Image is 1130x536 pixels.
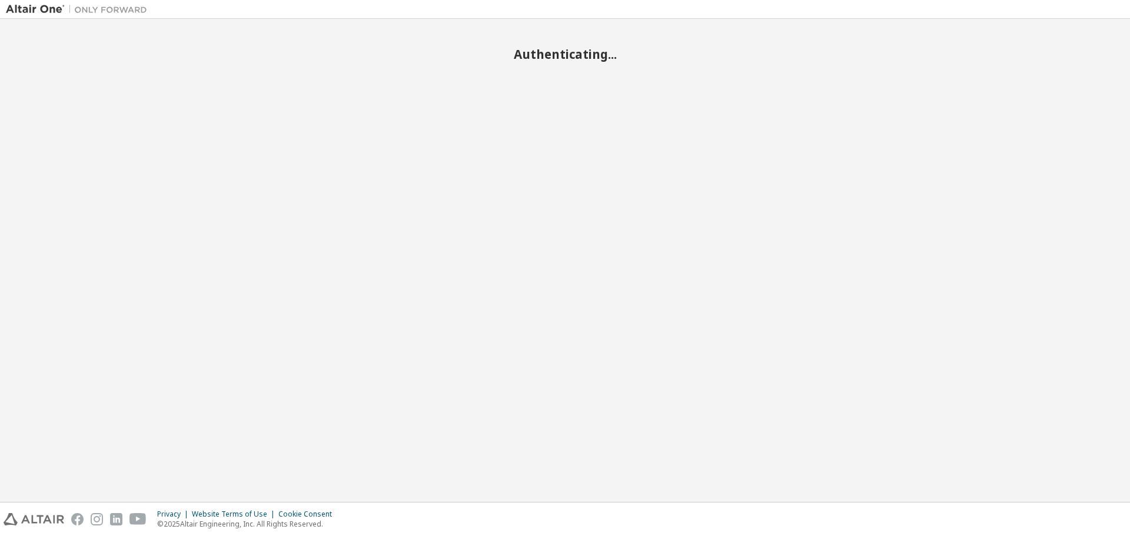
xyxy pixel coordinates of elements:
div: Website Terms of Use [192,510,278,519]
img: altair_logo.svg [4,513,64,525]
img: Altair One [6,4,153,15]
div: Privacy [157,510,192,519]
h2: Authenticating... [6,46,1124,62]
img: linkedin.svg [110,513,122,525]
img: youtube.svg [129,513,147,525]
div: Cookie Consent [278,510,339,519]
p: © 2025 Altair Engineering, Inc. All Rights Reserved. [157,519,339,529]
img: instagram.svg [91,513,103,525]
img: facebook.svg [71,513,84,525]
